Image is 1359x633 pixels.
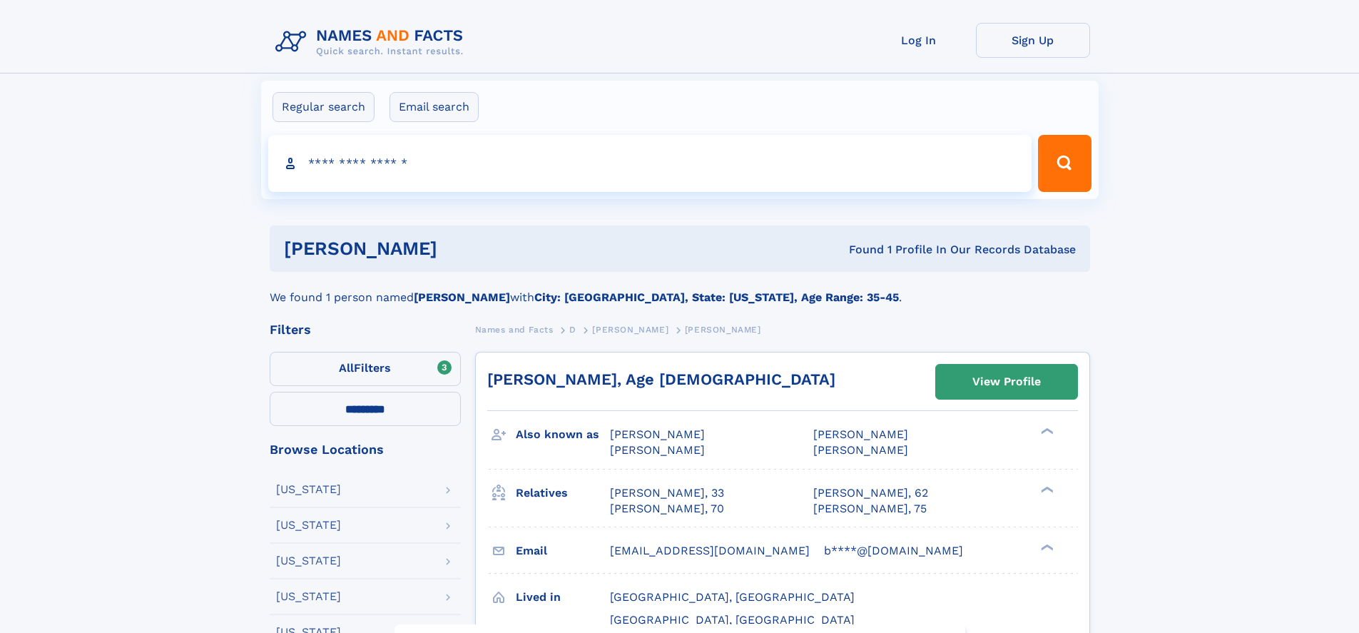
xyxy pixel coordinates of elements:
[610,501,724,517] a: [PERSON_NAME], 70
[270,272,1090,306] div: We found 1 person named with .
[813,427,908,441] span: [PERSON_NAME]
[516,539,610,563] h3: Email
[516,422,610,447] h3: Also known as
[610,590,855,604] span: [GEOGRAPHIC_DATA], [GEOGRAPHIC_DATA]
[270,443,461,456] div: Browse Locations
[270,323,461,336] div: Filters
[1038,135,1091,192] button: Search Button
[976,23,1090,58] a: Sign Up
[813,485,928,501] a: [PERSON_NAME], 62
[610,485,724,501] a: [PERSON_NAME], 33
[569,320,576,338] a: D
[610,544,810,557] span: [EMAIL_ADDRESS][DOMAIN_NAME]
[592,320,668,338] a: [PERSON_NAME]
[516,481,610,505] h3: Relatives
[534,290,899,304] b: City: [GEOGRAPHIC_DATA], State: [US_STATE], Age Range: 35-45
[268,135,1032,192] input: search input
[1037,542,1054,552] div: ❯
[284,240,643,258] h1: [PERSON_NAME]
[610,613,855,627] span: [GEOGRAPHIC_DATA], [GEOGRAPHIC_DATA]
[276,555,341,567] div: [US_STATE]
[610,443,705,457] span: [PERSON_NAME]
[862,23,976,58] a: Log In
[273,92,375,122] label: Regular search
[276,591,341,602] div: [US_STATE]
[270,23,475,61] img: Logo Names and Facts
[813,443,908,457] span: [PERSON_NAME]
[610,427,705,441] span: [PERSON_NAME]
[643,242,1076,258] div: Found 1 Profile In Our Records Database
[270,352,461,386] label: Filters
[276,520,341,531] div: [US_STATE]
[972,365,1041,398] div: View Profile
[936,365,1077,399] a: View Profile
[390,92,479,122] label: Email search
[339,361,354,375] span: All
[592,325,668,335] span: [PERSON_NAME]
[685,325,761,335] span: [PERSON_NAME]
[1037,485,1054,494] div: ❯
[516,585,610,609] h3: Lived in
[813,501,927,517] a: [PERSON_NAME], 75
[276,484,341,495] div: [US_STATE]
[414,290,510,304] b: [PERSON_NAME]
[475,320,554,338] a: Names and Facts
[1037,427,1054,436] div: ❯
[487,370,835,388] a: [PERSON_NAME], Age [DEMOGRAPHIC_DATA]
[569,325,576,335] span: D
